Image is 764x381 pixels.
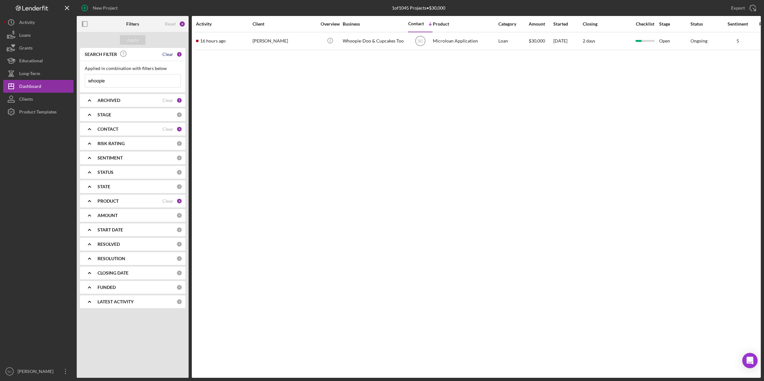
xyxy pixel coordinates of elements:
div: Started [553,21,582,27]
text: SC [7,370,12,373]
div: Clear [162,127,173,132]
div: $30,000 [529,33,553,50]
button: New Project [77,2,124,14]
div: 0 [176,241,182,247]
div: Long-Term [19,67,40,82]
button: Loans [3,29,74,42]
div: 0 [176,141,182,146]
div: Closing [583,21,631,27]
div: Checklist [631,21,659,27]
div: 0 [176,155,182,161]
div: 8 [179,21,185,27]
div: Product Templates [19,105,57,120]
div: Client [253,21,316,27]
div: [PERSON_NAME] [253,33,316,50]
div: 0 [176,169,182,175]
b: CONTACT [97,127,118,132]
b: SENTIMENT [97,155,123,160]
div: Clients [19,93,33,107]
div: 0 [176,112,182,118]
button: Clients [3,93,74,105]
b: STATE [97,184,110,189]
div: Reset [165,21,176,27]
div: Clear [162,98,173,103]
b: RISK RATING [97,141,125,146]
div: Sentiment [722,21,754,27]
div: Product [433,21,497,27]
div: Loan [498,33,528,50]
button: Export [725,2,761,14]
time: 2 days [583,38,595,43]
div: Open Intercom Messenger [742,353,758,368]
button: Long-Term [3,67,74,80]
div: Overview [318,21,342,27]
div: Microloan Application [433,33,497,50]
div: Dashboard [19,80,41,94]
b: PRODUCT [97,198,119,204]
b: RESOLUTION [97,256,125,261]
div: Whoopie-Doo & Cupcakes Too [343,33,407,50]
div: 0 [176,184,182,190]
b: SEARCH FILTER [85,52,117,57]
button: Apply [120,35,145,45]
div: 1 [176,97,182,103]
b: STATUS [97,170,113,175]
div: 3 [176,198,182,204]
button: Activity [3,16,74,29]
div: Loans [19,29,31,43]
div: 0 [176,227,182,233]
button: SC[PERSON_NAME] [3,365,74,378]
div: Activity [196,21,252,27]
b: START DATE [97,227,123,232]
div: Status [690,21,721,27]
time: 2025-08-20 20:44 [200,38,226,43]
div: Stage [659,21,690,27]
text: SC [417,39,423,43]
div: Amount [529,21,553,27]
div: 1 of 1045 Projects • $30,000 [392,5,445,11]
div: 0 [176,270,182,276]
div: Clear [162,198,173,204]
div: Activity [19,16,35,30]
div: New Project [93,2,118,14]
div: 0 [176,213,182,218]
div: Educational [19,54,43,69]
div: 3 [176,126,182,132]
div: Contact [408,21,424,26]
div: 1 [176,51,182,57]
div: 0 [176,299,182,305]
div: Applied in combination with filters below [85,66,181,71]
div: Export [731,2,745,14]
div: 5 [722,38,754,43]
div: 0 [176,284,182,290]
b: Filters [126,21,139,27]
div: Ongoing [690,38,707,43]
b: STAGE [97,112,111,117]
b: AMOUNT [97,213,118,218]
button: Product Templates [3,105,74,118]
div: [PERSON_NAME] [16,365,58,379]
div: Category [498,21,528,27]
b: LATEST ACTIVITY [97,299,134,304]
div: Grants [19,42,33,56]
b: CLOSING DATE [97,270,129,276]
b: RESOLVED [97,242,120,247]
div: Open [659,33,690,50]
button: Grants [3,42,74,54]
button: Educational [3,54,74,67]
div: [DATE] [553,33,582,50]
b: FUNDED [97,285,116,290]
b: ARCHIVED [97,98,120,103]
div: Business [343,21,407,27]
button: Dashboard [3,80,74,93]
div: Apply [127,35,139,45]
div: Clear [162,52,173,57]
